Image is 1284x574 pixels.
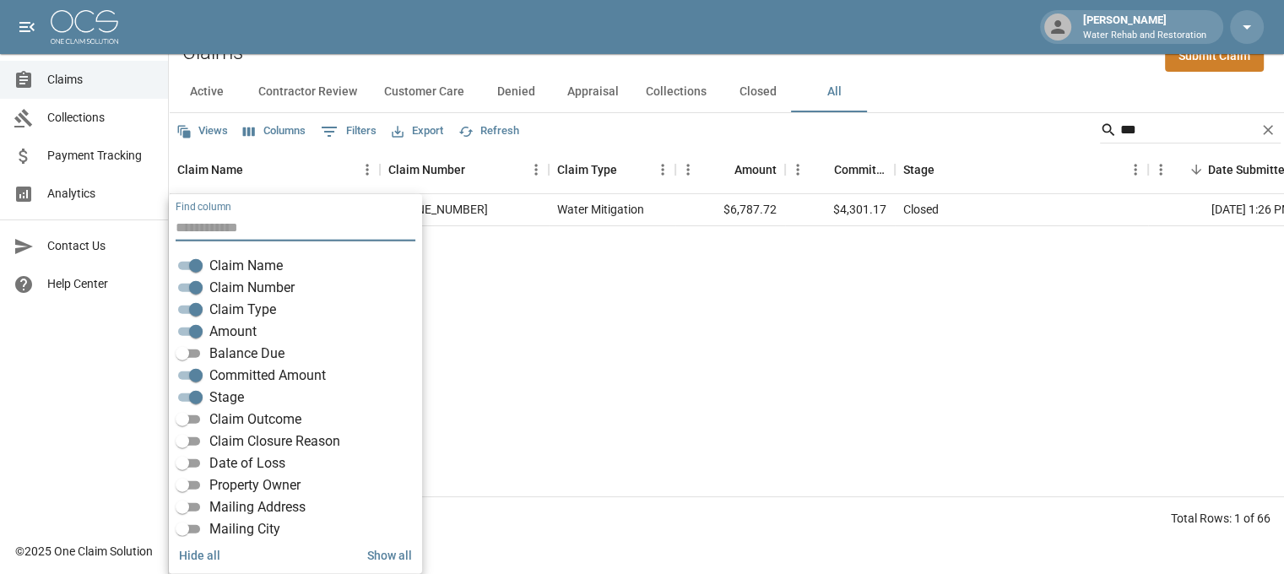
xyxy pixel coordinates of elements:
div: Committed Amount [785,146,895,193]
div: Amount [675,146,785,193]
button: Sort [617,158,641,181]
div: $4,301.17 [785,194,895,226]
span: Claim Number [209,278,295,298]
button: Active [169,72,245,112]
div: Search [1100,116,1281,147]
span: Stage [209,387,244,408]
button: Menu [650,157,675,182]
button: Sort [810,158,834,181]
span: Claim Name [209,256,283,276]
div: Stage [895,146,1148,193]
button: Menu [675,157,701,182]
button: Collections [632,72,720,112]
label: Find column [176,199,231,214]
span: Collections [47,109,154,127]
button: Show filters [317,118,381,145]
button: Refresh [454,118,523,144]
span: Committed Amount [209,366,326,386]
button: Views [172,118,232,144]
span: Mailing City [209,519,280,539]
button: Menu [355,157,380,182]
span: Claim Type [209,300,276,320]
div: dynamic tabs [169,72,1284,112]
a: Submit Claim [1165,41,1264,72]
img: ocs-logo-white-transparent.png [51,10,118,44]
button: Show all [360,539,419,571]
div: Committed Amount [834,146,886,193]
button: Hide all [172,539,227,571]
div: Claim Name [177,146,243,193]
div: Stage [903,146,935,193]
button: Sort [243,158,267,181]
button: Menu [523,157,549,182]
span: Property Owner [209,475,301,495]
span: Claim Closure Reason [209,431,340,452]
button: Clear [1255,117,1281,143]
span: Claims [47,71,154,89]
div: Claim Type [557,146,617,193]
button: Appraisal [554,72,632,112]
div: Claim Number [388,146,465,193]
div: Total Rows: 1 of 66 [1171,510,1270,527]
button: Menu [785,157,810,182]
button: Denied [478,72,554,112]
span: Analytics [47,185,154,203]
span: Amount [209,322,257,342]
button: Closed [720,72,796,112]
div: Water Mitigation [557,201,644,218]
button: Menu [1148,157,1173,182]
span: Help Center [47,275,154,293]
button: Select columns [239,118,310,144]
button: Sort [935,158,958,181]
p: Water Rehab and Restoration [1083,29,1206,43]
div: Claim Number [380,146,549,193]
span: Claim Outcome [209,409,301,430]
button: Customer Care [371,72,478,112]
span: Date of Loss [209,453,285,474]
div: Select columns [169,194,422,574]
span: Balance Due [209,344,284,364]
div: 01-008-898459 [388,201,488,218]
span: Mailing Address [209,497,306,517]
span: Contact Us [47,237,154,255]
button: All [796,72,872,112]
span: Payment Tracking [47,147,154,165]
div: [PERSON_NAME] [1076,12,1213,42]
div: Closed [903,201,939,218]
button: Menu [1123,157,1148,182]
div: Amount [734,146,777,193]
button: Sort [711,158,734,181]
button: Sort [1184,158,1208,181]
div: Claim Type [549,146,675,193]
button: Sort [465,158,489,181]
div: $6,787.72 [675,194,785,226]
button: Export [387,118,447,144]
div: Claim Name [169,146,380,193]
button: Contractor Review [245,72,371,112]
button: open drawer [10,10,44,44]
